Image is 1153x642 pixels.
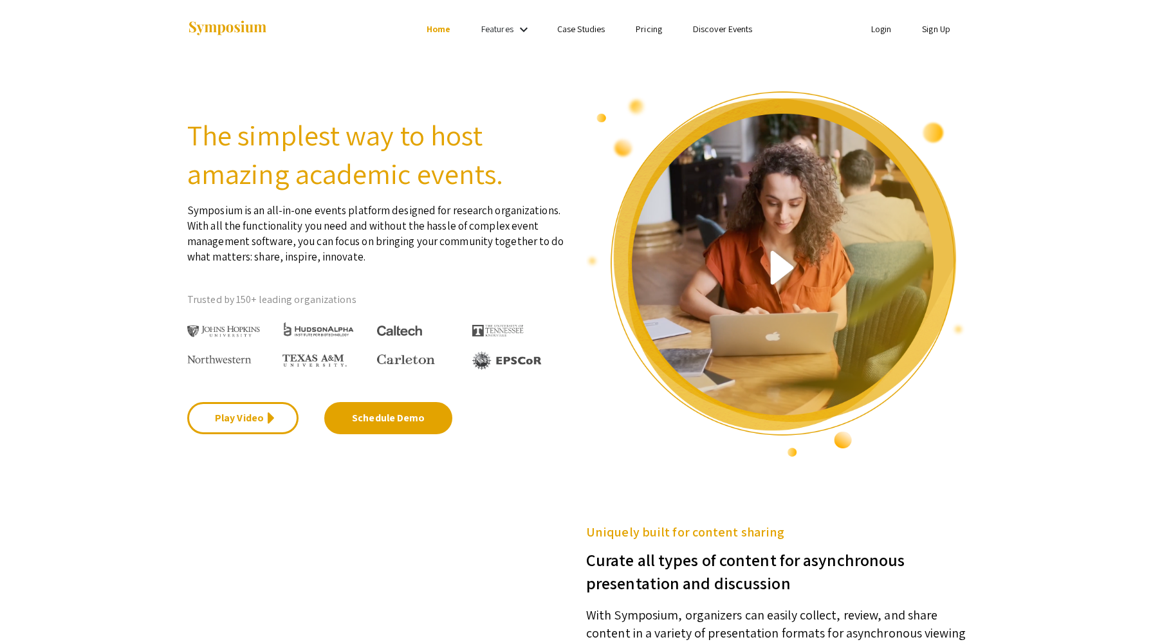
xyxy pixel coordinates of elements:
[586,90,966,458] img: video overview of Symposium
[324,402,452,434] a: Schedule Demo
[693,23,753,35] a: Discover Events
[282,322,355,336] img: HudsonAlpha
[472,325,524,336] img: The University of Tennessee
[636,23,662,35] a: Pricing
[187,402,299,434] a: Play Video
[586,522,966,542] h5: Uniquely built for content sharing
[516,22,531,37] mat-icon: Expand Features list
[427,23,450,35] a: Home
[282,354,347,367] img: Texas A&M University
[187,116,567,193] h2: The simplest way to host amazing academic events.
[557,23,605,35] a: Case Studies
[871,23,892,35] a: Login
[377,326,422,336] img: Caltech
[377,354,435,365] img: Carleton
[481,23,513,35] a: Features
[187,290,567,309] p: Trusted by 150+ leading organizations
[187,193,567,264] p: Symposium is an all-in-one events platform designed for research organizations. With all the func...
[922,23,950,35] a: Sign Up
[586,542,966,594] h3: Curate all types of content for asynchronous presentation and discussion
[472,351,543,370] img: EPSCOR
[187,326,260,338] img: Johns Hopkins University
[187,20,268,37] img: Symposium by ForagerOne
[187,355,252,363] img: Northwestern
